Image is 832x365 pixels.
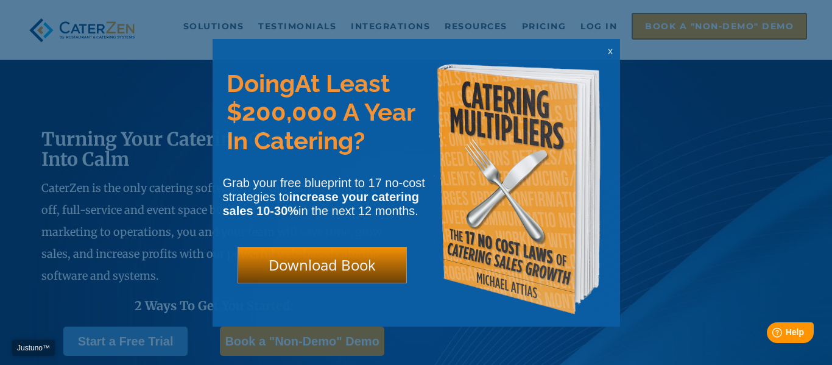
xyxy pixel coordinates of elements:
span: Download Book [269,255,376,275]
div: x [601,39,620,63]
div: Download Book [238,247,407,283]
span: Doing [227,69,295,97]
span: Grab your free blueprint to 17 no-cost strategies to in the next 12 months. [223,176,425,218]
a: Justuno™ [12,340,55,356]
span: x [608,45,613,57]
span: At Least $200,000 A Year In Catering? [227,69,415,155]
strong: increase your catering sales 10-30% [223,190,419,218]
iframe: Help widget launcher [724,317,819,352]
